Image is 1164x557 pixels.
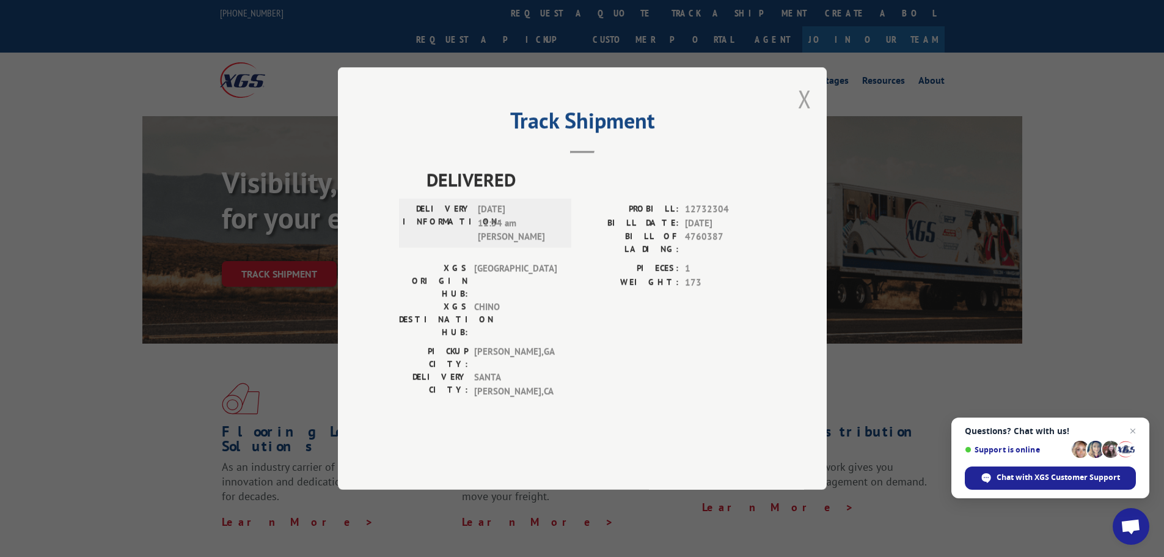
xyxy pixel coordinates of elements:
[1113,508,1149,545] div: Open chat
[582,230,679,256] label: BILL OF LADING:
[685,216,766,231] span: [DATE]
[426,166,766,193] span: DELIVERED
[399,112,766,135] h2: Track Shipment
[399,371,468,398] label: DELIVERY CITY:
[965,445,1067,454] span: Support is online
[997,472,1120,483] span: Chat with XGS Customer Support
[474,345,557,371] span: [PERSON_NAME] , GA
[582,216,679,231] label: BILL DATE:
[399,262,468,300] label: XGS ORIGIN HUB:
[685,202,766,216] span: 12732304
[685,276,766,290] span: 173
[474,262,557,300] span: [GEOGRAPHIC_DATA]
[685,262,766,276] span: 1
[798,83,811,115] button: Close modal
[685,230,766,256] span: 4760387
[478,202,560,244] span: [DATE] 11:54 am [PERSON_NAME]
[399,300,468,339] label: XGS DESTINATION HUB:
[582,276,679,290] label: WEIGHT:
[582,202,679,216] label: PROBILL:
[582,262,679,276] label: PIECES:
[474,300,557,339] span: CHINO
[399,345,468,371] label: PICKUP CITY:
[403,202,472,244] label: DELIVERY INFORMATION:
[474,371,557,398] span: SANTA [PERSON_NAME] , CA
[965,426,1136,436] span: Questions? Chat with us!
[965,467,1136,490] div: Chat with XGS Customer Support
[1126,424,1140,438] span: Close chat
